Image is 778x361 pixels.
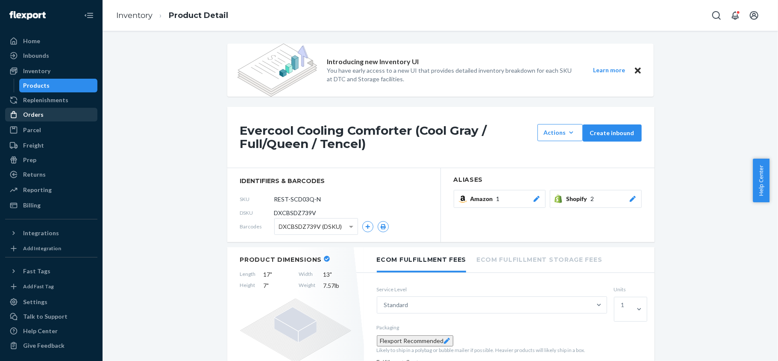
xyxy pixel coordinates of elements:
div: Products [23,81,50,90]
p: Introducing new Inventory UI [327,57,419,67]
p: Likely to ship in a polybag or bubble mailer if possible. Heavier products will likely ship in a ... [377,346,642,354]
li: Ecom Fulfillment Storage Fees [476,247,602,271]
div: Prep [23,156,36,164]
button: Close [632,65,643,76]
button: Fast Tags [5,264,97,278]
a: Reporting [5,183,97,197]
a: Talk to Support [5,310,97,323]
a: Help Center [5,324,97,338]
button: Open Search Box [708,7,725,24]
img: new-reports-banner-icon.82668bd98b6a51aee86340f2a7b77ae3.png [238,44,317,97]
div: Replenishments [23,96,68,104]
span: 2 [591,195,594,203]
span: 1 [496,195,500,203]
span: Shopify [567,195,591,203]
div: Standard [384,301,408,309]
h2: Product Dimensions [240,256,322,263]
div: Give Feedback [23,341,65,350]
span: Height [240,281,256,290]
button: Shopify2 [550,190,642,208]
div: Add Fast Tag [23,283,54,290]
div: Freight [23,141,44,150]
a: Products [19,79,98,92]
a: Settings [5,295,97,309]
div: Inventory [23,67,50,75]
span: " [330,271,332,278]
span: 17 [264,270,291,279]
div: Home [23,37,40,45]
span: SKU [240,195,274,203]
p: You have early access to a new UI that provides detailed inventory breakdown for each SKU at DTC ... [327,66,578,83]
label: Service Level [377,286,607,293]
span: Width [299,270,316,279]
div: Integrations [23,229,59,237]
span: Length [240,270,256,279]
button: Give Feedback [5,339,97,352]
h1: Evercool Cooling Comforter (Cool Gray / Full/Queen / Tencel) [240,124,533,151]
a: Parcel [5,123,97,137]
div: Help Center [23,327,58,335]
button: Learn more [588,65,631,76]
div: Add Integration [23,245,61,252]
button: Open notifications [727,7,744,24]
h2: Aliases [454,177,642,183]
label: Units [614,286,642,293]
div: Talk to Support [23,312,68,321]
div: Settings [23,298,47,306]
button: Amazon1 [454,190,546,208]
img: Flexport logo [9,11,46,20]
button: Close Navigation [80,7,97,24]
button: Open account menu [746,7,763,24]
span: " [270,271,273,278]
a: Returns [5,168,97,181]
div: Inbounds [23,51,49,60]
span: 7 [264,281,291,290]
a: Product Detail [169,11,228,20]
span: identifiers & barcodes [240,177,428,185]
a: Inbounds [5,49,97,62]
a: Home [5,34,97,48]
button: Integrations [5,226,97,240]
a: Prep [5,153,97,167]
a: Inventory [116,11,153,20]
span: Weight [299,281,316,290]
span: Amazon [470,195,496,203]
a: Inventory [5,64,97,78]
div: Billing [23,201,41,210]
span: DXCBSDZ739V [274,209,317,217]
li: Ecom Fulfillment Fees [377,247,467,272]
div: 1 [621,301,625,309]
button: Flexport Recommended [377,335,453,346]
div: Actions [544,128,576,137]
p: Packaging [377,324,642,331]
ol: breadcrumbs [109,3,235,28]
div: Orders [23,110,44,119]
a: Add Integration [5,243,97,254]
a: Freight [5,139,97,152]
button: Help Center [753,159,769,202]
span: 13 [323,270,351,279]
div: Returns [23,170,46,179]
span: DXCBSDZ739V (DSKU) [279,219,342,234]
span: Barcodes [240,223,274,230]
button: Actions [537,124,583,141]
a: Add Fast Tag [5,281,97,292]
span: 7.57 lb [323,281,351,290]
button: Create inbound [583,124,642,142]
div: Parcel [23,126,41,134]
a: Orders [5,108,97,121]
a: Replenishments [5,93,97,107]
span: " [267,282,269,289]
a: Billing [5,198,97,212]
input: 1 [621,309,622,318]
div: Reporting [23,186,52,194]
div: Fast Tags [23,267,50,275]
span: DSKU [240,209,274,216]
